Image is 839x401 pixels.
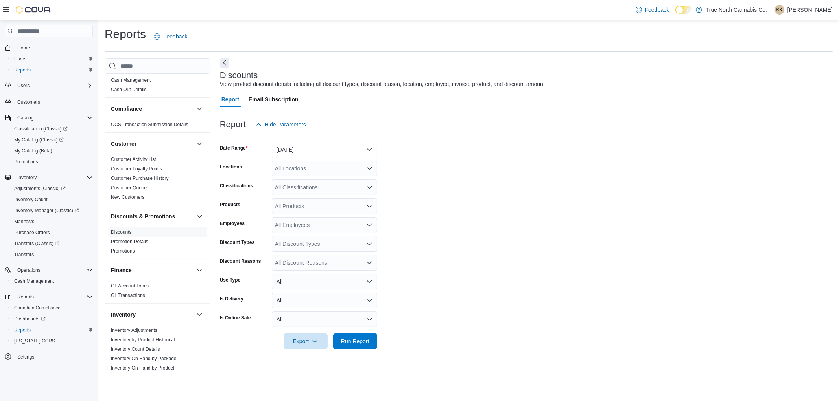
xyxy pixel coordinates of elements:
span: Customers [14,97,93,106]
button: Open list of options [366,165,372,172]
nav: Complex example [5,39,93,383]
span: My Catalog (Beta) [14,148,52,154]
button: Inventory [195,310,204,319]
button: Purchase Orders [8,227,96,238]
button: Operations [14,266,44,275]
button: Manifests [8,216,96,227]
span: Settings [17,354,34,360]
span: Hide Parameters [265,121,306,128]
span: Home [17,45,30,51]
a: Transfers (Classic) [8,238,96,249]
span: Discounts [111,229,132,235]
span: Reports [14,67,31,73]
button: Finance [111,266,193,274]
span: Feedback [645,6,669,14]
a: Purchase Orders [11,228,53,237]
a: Inventory by Product Historical [111,337,175,342]
a: Classification (Classic) [11,124,71,134]
button: Users [14,81,33,90]
span: Inventory Manager (Classic) [14,207,79,214]
span: Transfers (Classic) [14,240,59,247]
button: Inventory Count [8,194,96,205]
a: Inventory Adjustments [111,328,157,333]
label: Locations [220,164,242,170]
h3: Discounts & Promotions [111,212,175,220]
a: My Catalog (Beta) [11,146,55,156]
label: Discount Reasons [220,258,261,264]
a: Classification (Classic) [8,123,96,134]
a: Inventory On Hand by Product [111,365,174,371]
span: Users [14,56,26,62]
button: Customers [2,96,96,107]
p: True North Cannabis Co. [706,5,767,15]
a: Feedback [151,29,190,44]
span: Cash Management [14,278,54,284]
a: Inventory Count [11,195,51,204]
span: OCS Transaction Submission Details [111,121,188,128]
button: Open list of options [366,260,372,266]
a: Home [14,43,33,53]
button: Open list of options [366,184,372,190]
span: Promotion Details [111,238,148,245]
button: Hide Parameters [252,117,309,132]
span: Inventory Adjustments [111,327,157,333]
div: Kaylha Koskinen [775,5,784,15]
span: Reports [11,325,93,335]
span: GL Account Totals [111,283,149,289]
a: Canadian Compliance [11,303,64,313]
label: Discount Types [220,239,254,245]
button: Settings [2,351,96,363]
a: Cash Out Details [111,87,147,92]
p: | [770,5,772,15]
span: Promotions [111,248,135,254]
button: [US_STATE] CCRS [8,335,96,346]
span: Inventory Count [14,196,48,203]
a: Discounts [111,229,132,235]
span: Cash Management [11,276,93,286]
button: Catalog [2,112,96,123]
a: Promotions [11,157,41,167]
a: My Catalog (Classic) [8,134,96,145]
span: Catalog [14,113,93,123]
span: Adjustments (Classic) [14,185,66,192]
label: Is Delivery [220,296,243,302]
span: Settings [14,352,93,362]
button: Cash Management [8,276,96,287]
span: My Catalog (Classic) [11,135,93,145]
span: Customers [17,99,40,105]
a: Cash Management [111,77,151,83]
div: Cash Management [105,75,210,97]
a: Reports [11,65,34,75]
h3: Inventory [111,311,136,319]
a: [US_STATE] CCRS [11,336,58,346]
label: Use Type [220,277,240,283]
span: Canadian Compliance [11,303,93,313]
a: Cash Management [11,276,57,286]
button: [DATE] [272,142,377,157]
a: Settings [14,352,37,362]
span: Users [14,81,93,90]
a: Customer Activity List [111,157,156,162]
a: Dashboards [8,313,96,324]
span: Feedback [163,33,187,40]
span: Purchase Orders [14,229,50,236]
span: Users [11,54,93,64]
span: Inventory [14,173,93,182]
span: Transfers [14,251,34,258]
a: Adjustments (Classic) [8,183,96,194]
span: Classification (Classic) [14,126,68,132]
button: My Catalog (Beta) [8,145,96,156]
div: Finance [105,281,210,303]
a: Transfers (Classic) [11,239,63,248]
button: Users [8,53,96,64]
button: Compliance [111,105,193,113]
span: Inventory Count Details [111,346,160,352]
button: Operations [2,265,96,276]
div: View product discount details including all discount types, discount reason, location, employee, ... [220,80,545,88]
span: Dashboards [11,314,93,324]
span: Transfers [11,250,93,259]
h3: Discounts [220,71,258,80]
span: Home [14,43,93,53]
button: Catalog [14,113,37,123]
